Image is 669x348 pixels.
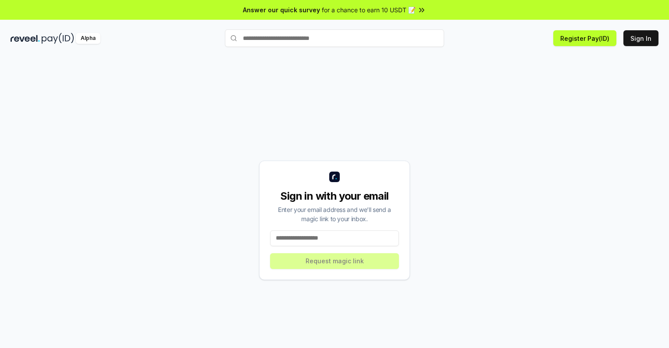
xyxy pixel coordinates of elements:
img: pay_id [42,33,74,44]
div: Sign in with your email [270,189,399,203]
img: reveel_dark [11,33,40,44]
button: Sign In [623,30,658,46]
span: Answer our quick survey [243,5,320,14]
button: Register Pay(ID) [553,30,616,46]
img: logo_small [329,172,340,182]
div: Alpha [76,33,100,44]
span: for a chance to earn 10 USDT 📝 [322,5,416,14]
div: Enter your email address and we’ll send a magic link to your inbox. [270,205,399,223]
